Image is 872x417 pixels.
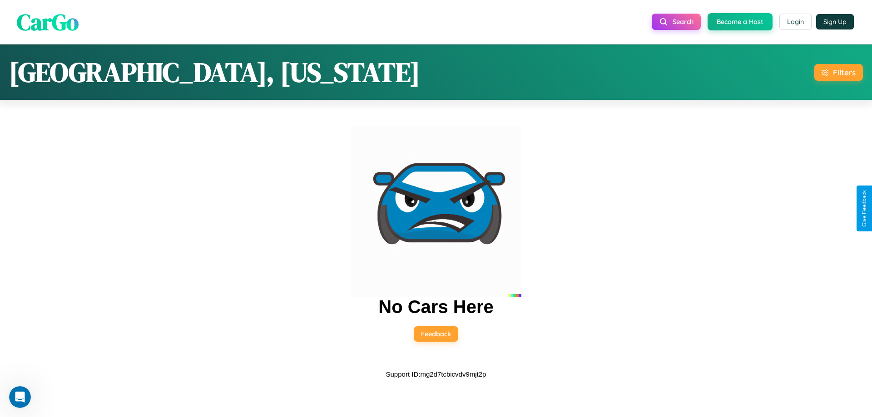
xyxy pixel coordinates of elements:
iframe: Intercom live chat [9,386,31,408]
button: Filters [814,64,863,81]
h1: [GEOGRAPHIC_DATA], [US_STATE] [9,54,420,91]
button: Search [652,14,701,30]
div: Give Feedback [861,190,867,227]
button: Sign Up [816,14,854,29]
h2: No Cars Here [378,297,493,317]
button: Become a Host [708,13,773,30]
img: car [351,126,521,297]
span: CarGo [17,6,79,37]
div: Filters [833,68,856,77]
button: Feedback [414,326,458,342]
p: Support ID: mg2d7tcbicvdv9mjt2p [386,368,486,380]
span: Search [673,18,694,26]
button: Login [779,14,812,30]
